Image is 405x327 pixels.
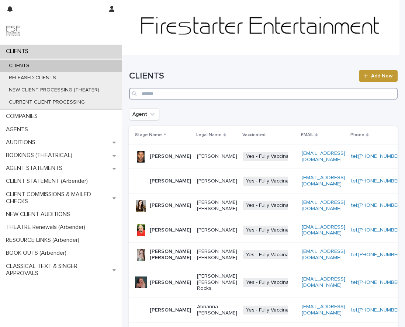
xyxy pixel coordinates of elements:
p: BOOK OUTS (Arbender) [3,250,72,257]
p: [PERSON_NAME] [150,178,191,184]
p: RESOURCE LINKS (Arbender) [3,237,85,244]
p: NEW CLIENT PROCESSING (THEATER) [3,87,105,93]
a: tel:[PHONE_NUMBER] [351,203,402,208]
p: [PERSON_NAME] [150,202,191,209]
a: [EMAIL_ADDRESS][DOMAIN_NAME] [302,249,345,260]
p: THEATRE Renewals (Arbender) [3,224,91,231]
img: 9JgRvJ3ETPGCJDhvPVA5 [6,24,21,39]
p: EMAIL [301,131,314,139]
span: Yes - Fully Vaccinated [243,226,300,235]
p: CLIENT STATEMENT (Arbender) [3,178,94,185]
span: Yes - Fully Vaccinated [243,278,300,287]
p: Vaccinated [242,131,266,139]
p: CURRENT CLIENT PROCESSING [3,99,91,105]
a: tel:[PHONE_NUMBER] [351,280,402,285]
p: [PERSON_NAME] [197,178,237,184]
p: [PERSON_NAME] [PERSON_NAME] Rocks [197,273,237,292]
a: [EMAIL_ADDRESS][DOMAIN_NAME] [302,200,345,211]
span: Yes - Fully Vaccinated [243,152,300,161]
p: RELEASED CLIENTS [3,75,62,81]
p: CLIENT COMMISSIONS & MAILED CHECKS [3,191,112,205]
p: [PERSON_NAME] [150,307,191,313]
p: Phone [350,131,364,139]
span: Add New [371,73,393,79]
a: [EMAIL_ADDRESS][DOMAIN_NAME] [302,175,345,187]
a: [EMAIL_ADDRESS][DOMAIN_NAME] [302,276,345,288]
a: [EMAIL_ADDRESS][DOMAIN_NAME] [302,304,345,316]
p: AGENT STATEMENTS [3,165,68,172]
a: tel:[PHONE_NUMBER] [351,307,402,313]
p: Legal Name [196,131,222,139]
a: tel:[PHONE_NUMBER] [351,154,402,159]
p: AUDITIONS [3,139,41,146]
p: [PERSON_NAME] [PERSON_NAME] [197,199,237,212]
p: Stage Name [135,131,162,139]
span: Yes - Fully Vaccinated [243,250,300,260]
p: [PERSON_NAME] [197,153,237,160]
p: BOOKINGS (THEATRICAL) [3,152,78,159]
p: CLIENTS [3,48,34,55]
a: tel:[PHONE_NUMBER] [351,178,402,184]
h1: CLIENTS [129,71,354,81]
p: NEW CLIENT AUDITIONS [3,211,76,218]
p: CLIENTS [3,63,35,69]
p: AGENTS [3,126,34,133]
input: Search [129,88,398,100]
span: Yes - Fully Vaccinated [243,201,300,210]
p: [PERSON_NAME] [150,279,191,286]
p: [PERSON_NAME] [150,227,191,233]
span: Yes - Fully Vaccinated [243,177,300,186]
p: COMPANIES [3,113,44,120]
a: [EMAIL_ADDRESS][DOMAIN_NAME] [302,151,345,162]
a: [EMAIL_ADDRESS][DOMAIN_NAME] [302,225,345,236]
span: Yes - Fully Vaccinated [243,306,300,315]
p: CLASSICAL TEXT & SINGER APPROVALS [3,263,112,277]
p: [PERSON_NAME] [PERSON_NAME] [150,248,191,261]
a: tel:[PHONE_NUMBER] [351,227,402,233]
p: [PERSON_NAME] [197,227,237,233]
button: Agent [129,108,159,120]
a: tel:[PHONE_NUMBER] [351,252,402,257]
p: [PERSON_NAME] [PERSON_NAME] [197,248,237,261]
p: Abrianna [PERSON_NAME] [197,304,237,316]
p: [PERSON_NAME] [150,153,191,160]
a: Add New [359,70,398,82]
